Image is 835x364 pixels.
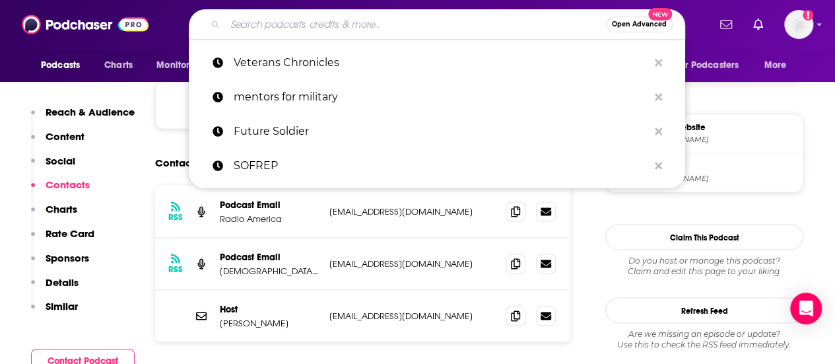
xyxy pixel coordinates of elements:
p: Podcast Email [220,199,319,210]
a: Charts [96,53,141,78]
a: Official Website[DOMAIN_NAME] [611,120,797,147]
img: Podchaser - Follow, Share and Rate Podcasts [22,12,149,37]
p: Contacts [46,178,90,191]
button: open menu [755,53,803,78]
p: Podcast Email [220,251,319,262]
p: SOFREP [234,149,648,183]
button: Similar [31,300,78,324]
button: open menu [667,53,758,78]
a: SOFREP [189,149,685,183]
span: Charts [104,56,133,75]
span: Logged in as AtriaBooks [784,10,813,39]
button: Claim This Podcast [605,224,803,250]
button: Sponsors [31,252,89,276]
span: New [648,8,672,20]
p: Radio America [220,213,319,224]
span: More [764,56,787,75]
span: RSS Feed [644,160,797,172]
p: [DEMOGRAPHIC_DATA] Veterans Center [220,265,319,276]
span: spreaker.com [644,134,797,144]
h3: RSS [168,264,183,274]
p: Details [46,276,79,289]
p: Charts [46,203,77,215]
a: Show notifications dropdown [715,13,737,36]
button: Charts [31,203,77,227]
span: For Podcasters [675,56,739,75]
input: Search podcasts, credits, & more... [225,14,606,35]
span: spreaker.com [644,173,797,183]
p: Veterans Chronicles [234,46,648,80]
button: Open AdvancedNew [606,17,673,32]
button: Contacts [31,178,90,203]
button: Refresh Feed [605,297,803,323]
p: [EMAIL_ADDRESS][DOMAIN_NAME] [329,205,495,217]
a: RSS Feed[DOMAIN_NAME] [611,159,797,186]
div: This podcast does not have social handles yet. [155,81,570,129]
button: Social [31,155,75,179]
p: Reach & Audience [46,106,135,118]
p: mentors for military [234,80,648,114]
span: Official Website [644,121,797,133]
p: Similar [46,300,78,312]
svg: Add a profile image [803,10,813,20]
a: Veterans Chronicles [189,46,685,80]
div: Search podcasts, credits, & more... [189,9,685,40]
span: Do you host or manage this podcast? [605,255,803,266]
p: Future Soldier [234,114,648,149]
button: Content [31,130,84,155]
p: Social [46,155,75,167]
button: Rate Card [31,227,94,252]
a: Future Soldier [189,114,685,149]
h2: Contacts [155,150,199,175]
p: [PERSON_NAME] [220,317,319,328]
span: Open Advanced [612,21,667,28]
h3: RSS [168,211,183,222]
img: User Profile [784,10,813,39]
p: Host [220,303,319,314]
p: Rate Card [46,227,94,240]
button: Reach & Audience [31,106,135,130]
p: Sponsors [46,252,89,264]
button: open menu [32,53,97,78]
a: Show notifications dropdown [748,13,768,36]
p: [EMAIL_ADDRESS][DOMAIN_NAME] [329,310,495,321]
button: Details [31,276,79,301]
p: [EMAIL_ADDRESS][DOMAIN_NAME] [329,258,495,269]
button: Show profile menu [784,10,813,39]
div: Claim and edit this page to your liking. [605,255,803,276]
div: Are we missing an episode or update? Use this to check the RSS feed immediately. [605,328,803,349]
p: Content [46,130,84,143]
div: Open Intercom Messenger [790,293,822,324]
span: Monitoring [156,56,203,75]
a: mentors for military [189,80,685,114]
span: Podcasts [41,56,80,75]
button: open menu [147,53,220,78]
